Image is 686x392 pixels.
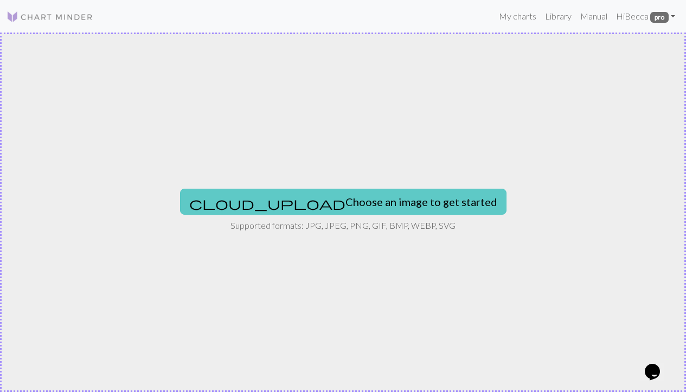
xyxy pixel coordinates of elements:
img: Logo [7,10,93,23]
button: Choose an image to get started [180,189,507,215]
iframe: chat widget [640,349,675,381]
a: Library [541,5,576,27]
a: HiBecca pro [612,5,679,27]
a: My charts [495,5,541,27]
a: Manual [576,5,612,27]
span: cloud_upload [189,196,345,211]
p: Supported formats: JPG, JPEG, PNG, GIF, BMP, WEBP, SVG [230,219,456,232]
span: pro [650,12,669,23]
